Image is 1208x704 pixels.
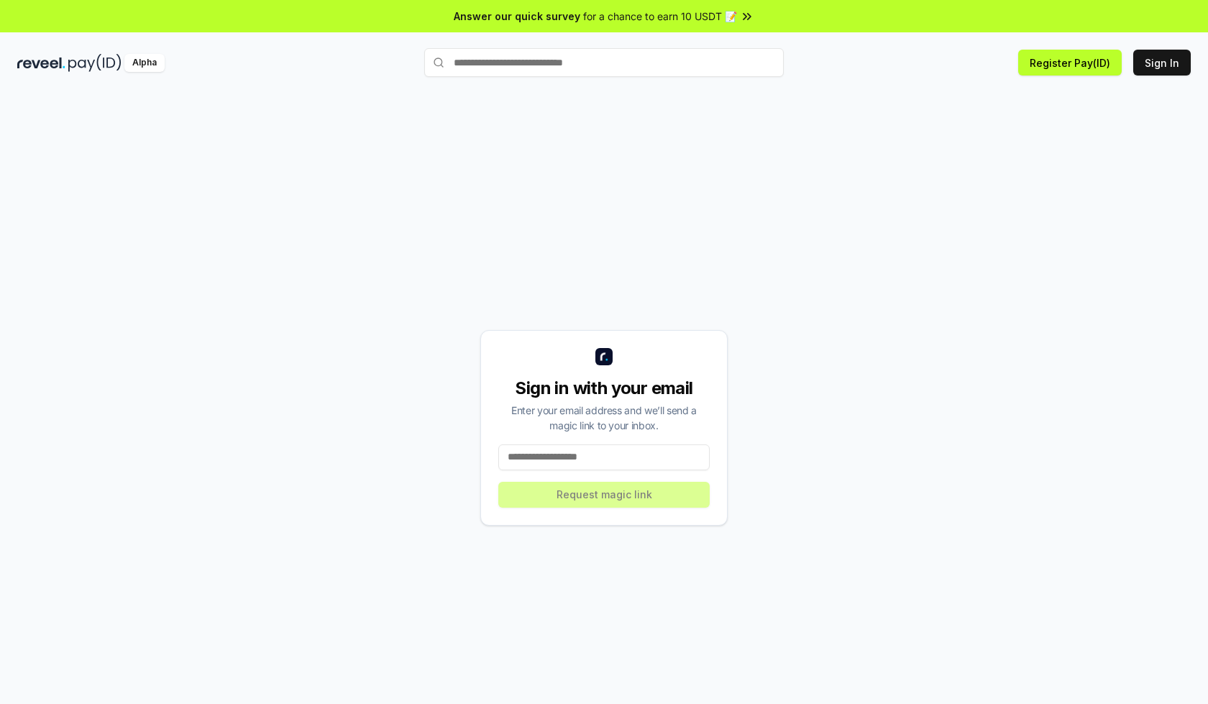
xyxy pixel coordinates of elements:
span: for a chance to earn 10 USDT 📝 [583,9,737,24]
button: Sign In [1133,50,1191,76]
button: Register Pay(ID) [1018,50,1122,76]
span: Answer our quick survey [454,9,580,24]
div: Alpha [124,54,165,72]
img: pay_id [68,54,122,72]
img: logo_small [595,348,613,365]
img: reveel_dark [17,54,65,72]
div: Enter your email address and we’ll send a magic link to your inbox. [498,403,710,433]
div: Sign in with your email [498,377,710,400]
